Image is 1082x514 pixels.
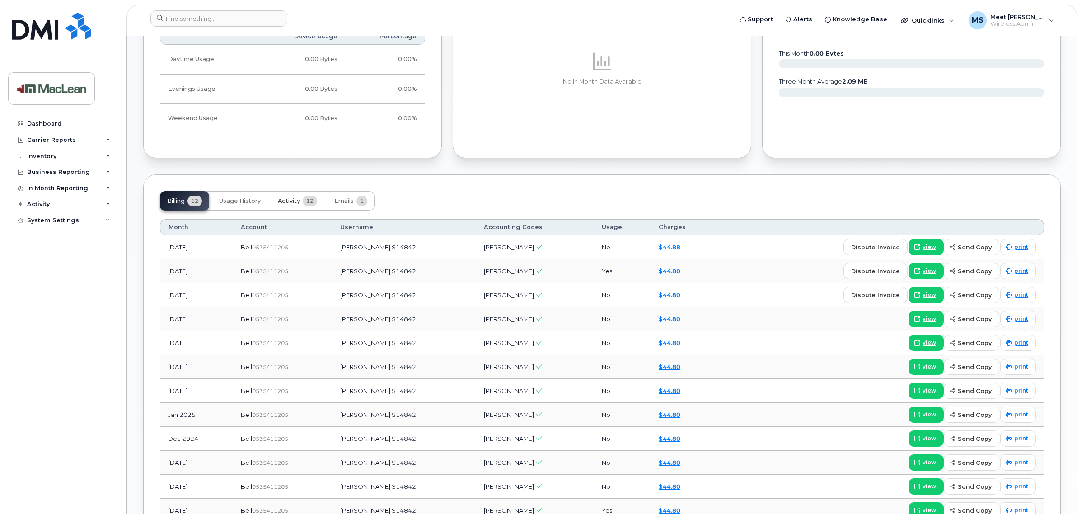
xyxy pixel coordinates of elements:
[944,454,999,471] button: send copy
[958,267,992,276] span: send copy
[252,364,288,370] span: 0535411205
[594,283,651,307] td: No
[958,363,992,371] span: send copy
[1014,363,1028,371] span: print
[594,475,651,499] td: No
[1000,263,1036,279] a: print
[944,359,999,375] button: send copy
[958,482,992,491] span: send copy
[962,11,1060,29] div: Meet Shah
[160,45,258,74] td: Daytime Usage
[851,291,900,299] span: dispute invoice
[923,363,936,371] span: view
[258,45,346,74] td: 0.00 Bytes
[793,15,812,24] span: Alerts
[594,259,651,283] td: Yes
[990,20,1045,28] span: Wireless Admin
[332,219,476,235] th: Username
[594,355,651,379] td: No
[332,259,476,283] td: [PERSON_NAME] S14842
[252,388,288,394] span: 0535411205
[912,17,945,24] span: Quicklinks
[160,75,425,104] tr: Weekdays from 6:00pm to 8:00am
[160,307,233,331] td: [DATE]
[219,197,261,205] span: Usage History
[278,197,300,205] span: Activity
[484,387,534,394] span: [PERSON_NAME]
[484,267,534,275] span: [PERSON_NAME]
[252,507,288,514] span: 0535411205
[594,235,651,259] td: No
[778,78,868,85] text: three month average
[659,267,680,275] a: $44.80
[909,239,944,255] a: view
[923,315,936,323] span: view
[659,507,680,514] a: $44.80
[944,311,999,327] button: send copy
[843,239,908,255] button: dispute invoice
[651,219,718,235] th: Charges
[594,403,651,427] td: No
[958,411,992,419] span: send copy
[923,243,936,251] span: view
[160,235,233,259] td: [DATE]
[958,387,992,395] span: send copy
[1014,411,1028,419] span: print
[150,10,287,27] input: Find something...
[160,403,233,427] td: Jan 2025
[944,478,999,495] button: send copy
[1000,359,1036,375] a: print
[346,75,425,104] td: 0.00%
[484,411,534,418] span: [PERSON_NAME]
[160,379,233,403] td: [DATE]
[958,243,992,252] span: send copy
[1000,407,1036,423] a: print
[944,407,999,423] button: send copy
[990,13,1045,20] span: Meet [PERSON_NAME]
[252,435,288,442] span: 0535411205
[594,307,651,331] td: No
[160,427,233,451] td: Dec 2024
[819,10,894,28] a: Knowledge Base
[923,387,936,395] span: view
[659,435,680,442] a: $44.80
[241,435,252,442] span: Bell
[851,243,900,252] span: dispute invoice
[241,411,252,418] span: Bell
[160,451,233,475] td: [DATE]
[258,75,346,104] td: 0.00 Bytes
[659,411,680,418] a: $44.80
[1014,291,1028,299] span: print
[909,454,944,471] a: view
[252,292,288,299] span: 0535411205
[241,315,252,322] span: Bell
[252,340,288,346] span: 0535411205
[842,78,868,85] tspan: 2.09 MB
[972,15,984,26] span: MS
[1014,387,1028,395] span: print
[923,482,936,491] span: view
[594,451,651,475] td: No
[909,478,944,495] a: view
[241,339,252,346] span: Bell
[923,339,936,347] span: view
[1000,311,1036,327] a: print
[734,10,779,28] a: Support
[958,435,992,443] span: send copy
[346,45,425,74] td: 0.00%
[923,291,936,299] span: view
[241,387,252,394] span: Bell
[1000,287,1036,303] a: print
[944,263,999,279] button: send copy
[1014,458,1028,467] span: print
[909,335,944,351] a: view
[332,331,476,355] td: [PERSON_NAME] S14842
[923,267,936,275] span: view
[160,283,233,307] td: [DATE]
[476,219,594,235] th: Accounting Codes
[332,283,476,307] td: [PERSON_NAME] S14842
[778,50,844,57] text: this month
[1000,454,1036,471] a: print
[1014,267,1028,275] span: print
[923,411,936,419] span: view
